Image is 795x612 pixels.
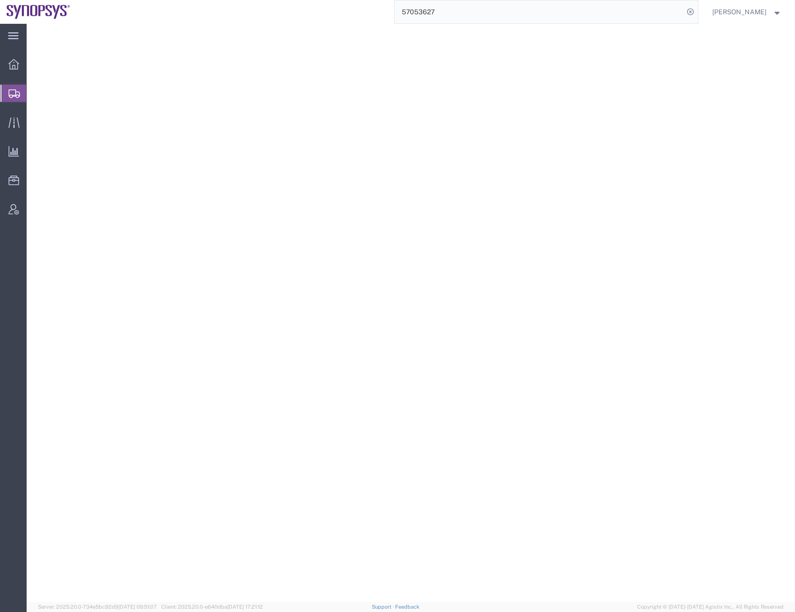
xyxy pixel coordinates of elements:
[395,604,419,610] a: Feedback
[38,604,157,610] span: Server: 2025.20.0-734e5bc92d9
[118,604,157,610] span: [DATE] 09:51:07
[27,24,795,602] iframe: FS Legacy Container
[712,6,782,18] button: [PERSON_NAME]
[7,5,70,19] img: logo
[372,604,396,610] a: Support
[227,604,263,610] span: [DATE] 17:21:12
[637,603,784,611] span: Copyright © [DATE]-[DATE] Agistix Inc., All Rights Reserved
[395,0,684,23] input: Search for shipment number, reference number
[161,604,263,610] span: Client: 2025.20.0-e640dba
[712,7,766,17] span: Rafael Chacon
